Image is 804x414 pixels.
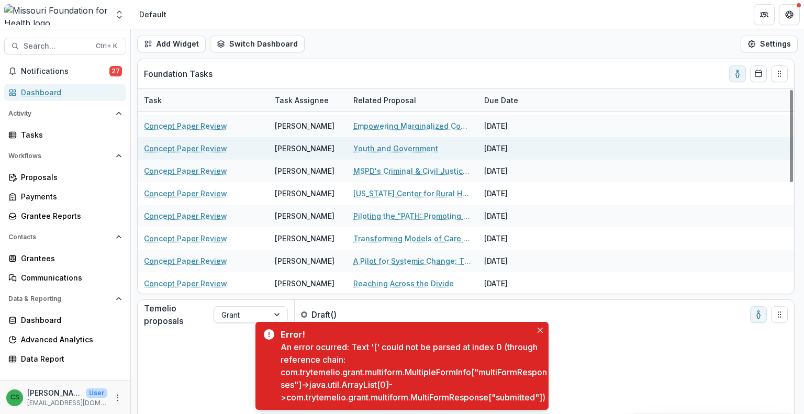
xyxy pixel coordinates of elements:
p: Temelio proposals [144,302,214,327]
div: [DATE] [478,160,556,182]
a: Communications [4,269,126,286]
a: Advanced Analytics [4,331,126,348]
a: Concept Paper Review [144,233,227,244]
a: Payments [4,188,126,205]
img: Missouri Foundation for Health logo [4,4,108,25]
div: [PERSON_NAME] [275,233,334,244]
button: Open entity switcher [112,4,127,25]
div: Payments [21,191,118,202]
a: Concept Paper Review [144,143,227,154]
button: Search... [4,38,126,54]
div: Task Assignee [269,89,347,111]
div: Task Assignee [269,95,335,106]
a: Grantee Reports [4,207,126,225]
div: Related Proposal [347,95,422,106]
p: [PERSON_NAME] [27,387,82,398]
a: A Pilot for Systemic Change: The Southeast [US_STATE] Poverty Task Force [353,255,472,266]
a: Concept Paper Review [144,188,227,199]
a: Piloting the “PATH: Promoting Access To Health” Program [353,210,472,221]
span: 27 [109,66,122,76]
div: [DATE] [478,205,556,227]
a: Concept Paper Review [144,120,227,131]
div: [PERSON_NAME] [275,165,334,176]
div: [DATE] [478,115,556,137]
div: Task [138,89,269,111]
div: [DATE] [478,272,556,295]
div: [PERSON_NAME] [275,255,334,266]
button: Notifications27 [4,63,126,80]
button: Add Widget [137,36,206,52]
div: Data Report [21,353,118,364]
div: Related Proposal [347,89,478,111]
div: Chase Shiflet [10,394,19,401]
span: Notifications [21,67,109,76]
a: Transforming Models of Care to Enhance Health Equity in [GEOGRAPHIC_DATA][US_STATE] (TMC) [353,233,472,244]
button: Open Activity [4,105,126,122]
a: Dashboard [4,84,126,101]
span: Contacts [8,233,111,241]
a: [US_STATE] Center for Rural Health [353,188,472,199]
div: [PERSON_NAME] [275,210,334,221]
div: [DATE] [478,137,556,160]
div: Due Date [478,95,524,106]
a: Reaching Across the Divide [353,278,454,289]
a: Concept Paper Review [144,210,227,221]
button: Settings [741,36,798,52]
a: Youth and Government [353,143,438,154]
a: Concept Paper Review [144,255,227,266]
div: Tasks [21,129,118,140]
a: Data Report [4,350,126,367]
a: Empowering Marginalized Community Members & Creating Community Solutions [353,120,472,131]
div: Proposals [21,172,118,183]
p: Foundation Tasks [144,68,213,80]
div: Communications [21,272,118,283]
span: Activity [8,110,111,117]
div: [DATE] [478,250,556,272]
div: Error! [281,328,544,341]
button: Open Contacts [4,229,126,245]
button: Close [534,324,546,337]
nav: breadcrumb [135,7,171,22]
a: Dashboard [4,311,126,329]
div: [DATE] [478,182,556,205]
p: User [86,388,107,398]
button: Partners [754,4,775,25]
a: Tasks [4,126,126,143]
a: Proposals [4,169,126,186]
button: Get Help [779,4,800,25]
button: Calendar [750,65,767,82]
a: MSPD's Criminal & Civil Justice Partnership [353,165,472,176]
div: Dashboard [21,87,118,98]
div: Advanced Analytics [21,334,118,345]
div: Due Date [478,89,556,111]
button: toggle-assigned-to-me [729,65,746,82]
a: Grantees [4,250,126,267]
button: toggle-assigned-to-me [750,306,767,323]
div: Grantee Reports [21,210,118,221]
button: Drag [771,306,788,323]
div: An error ocurred: Text '[' could not be parsed at index 0 (through reference chain: com.trytemeli... [281,341,549,404]
span: Data & Reporting [8,295,111,303]
div: [PERSON_NAME] [275,278,334,289]
button: More [111,391,124,404]
div: [PERSON_NAME] [275,188,334,199]
button: Drag [771,65,788,82]
div: Grantees [21,253,118,264]
button: Switch Dashboard [210,36,305,52]
span: Workflows [8,152,111,160]
button: Open Workflows [4,148,126,164]
div: Ctrl + K [94,40,119,52]
div: [DATE] [478,227,556,250]
span: Search... [24,42,90,51]
button: Open Data & Reporting [4,290,126,307]
a: Concept Paper Review [144,165,227,176]
p: [EMAIL_ADDRESS][DOMAIN_NAME] [27,398,107,408]
div: Task [138,95,168,106]
a: Concept Paper Review [144,278,227,289]
p: Draft ( ) [311,308,390,321]
div: Default [139,9,166,20]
